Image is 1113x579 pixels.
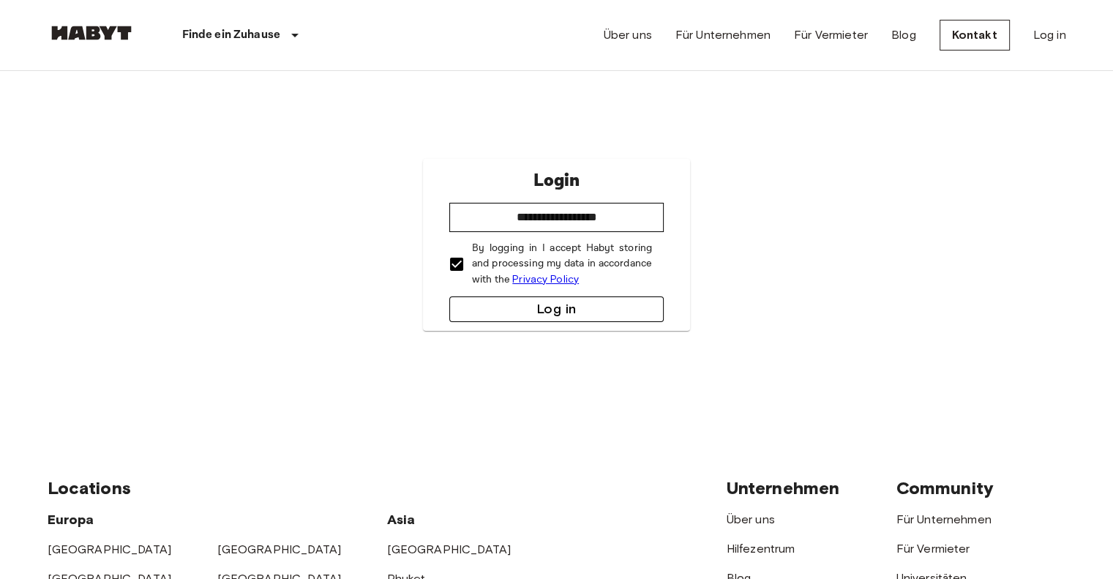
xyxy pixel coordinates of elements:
[182,26,281,44] p: Finde ein Zuhause
[48,477,131,498] span: Locations
[449,296,664,322] button: Log in
[512,273,579,285] a: Privacy Policy
[533,168,580,194] p: Login
[727,542,795,556] a: Hilfezentrum
[794,26,868,44] a: Für Vermieter
[940,20,1010,51] a: Kontakt
[727,512,775,526] a: Über uns
[675,26,771,44] a: Für Unternehmen
[604,26,652,44] a: Über uns
[387,512,416,528] span: Asia
[891,26,916,44] a: Blog
[387,542,511,556] a: [GEOGRAPHIC_DATA]
[48,26,135,40] img: Habyt
[48,542,172,556] a: [GEOGRAPHIC_DATA]
[896,542,970,556] a: Für Vermieter
[727,477,840,498] span: Unternehmen
[472,241,652,288] p: By logging in I accept Habyt storing and processing my data in accordance with the
[48,512,94,528] span: Europa
[896,477,994,498] span: Community
[1033,26,1066,44] a: Log in
[217,542,342,556] a: [GEOGRAPHIC_DATA]
[896,512,992,526] a: Für Unternehmen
